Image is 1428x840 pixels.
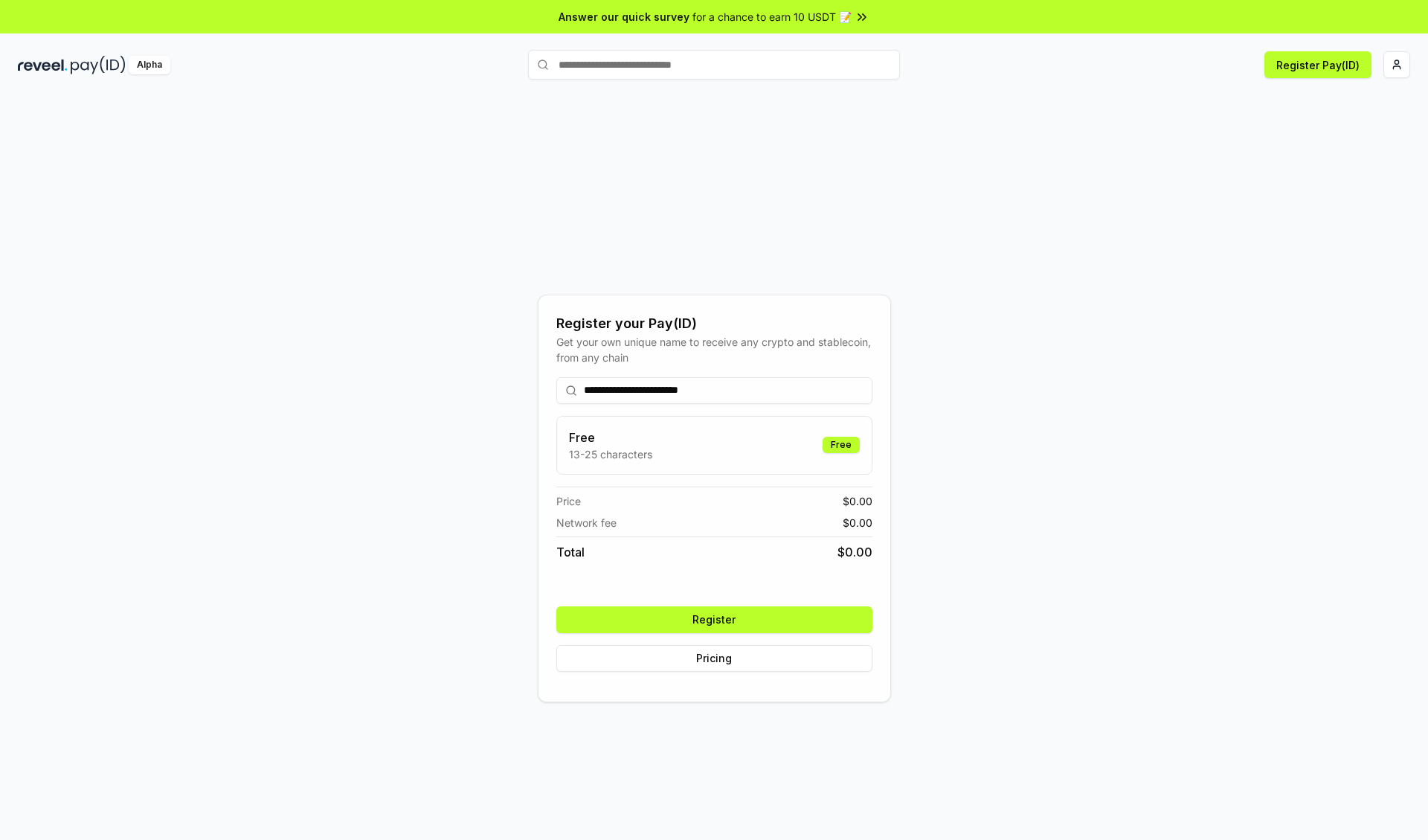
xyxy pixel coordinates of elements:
[556,645,872,672] button: Pricing
[556,543,585,561] span: Total
[71,56,126,74] img: pay_id
[569,446,652,462] p: 13-25 characters
[556,313,872,334] div: Register your Pay(ID)
[823,437,860,453] div: Free
[1264,51,1371,78] button: Register Pay(ID)
[556,334,872,365] div: Get your own unique name to receive any crypto and stablecoin, from any chain
[843,515,872,530] span: $ 0.00
[556,493,581,509] span: Price
[843,493,872,509] span: $ 0.00
[556,606,872,633] button: Register
[559,9,689,25] span: Answer our quick survey
[129,56,170,74] div: Alpha
[837,543,872,561] span: $ 0.00
[692,9,852,25] span: for a chance to earn 10 USDT 📝
[556,515,617,530] span: Network fee
[569,429,652,446] h3: Free
[18,56,68,74] img: reveel_dark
